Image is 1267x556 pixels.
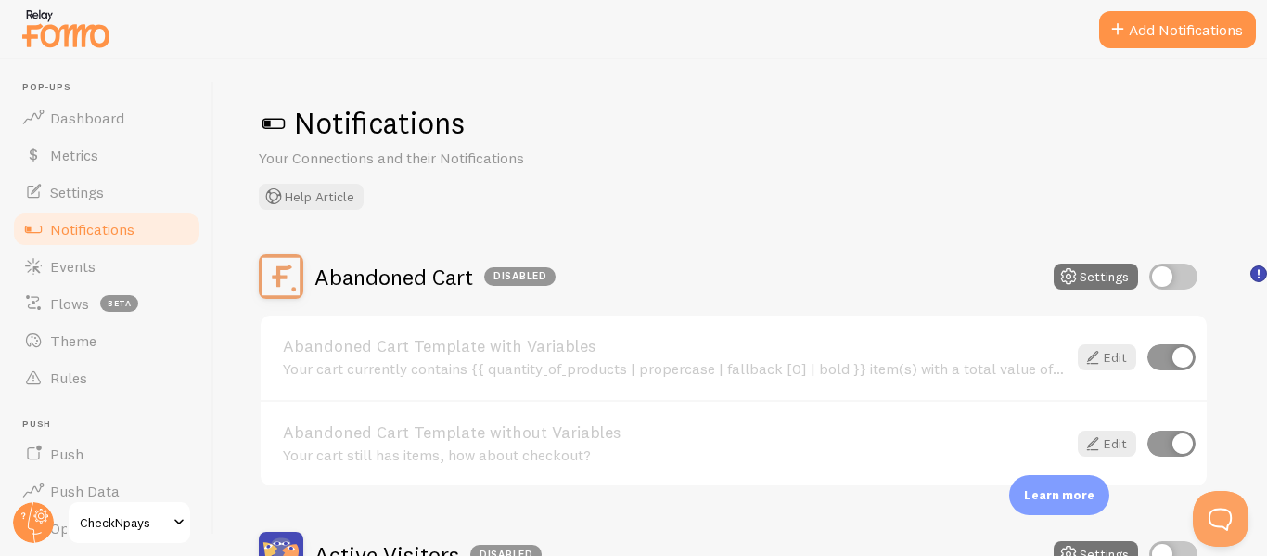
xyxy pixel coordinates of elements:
[11,472,202,510] a: Push Data
[314,263,556,291] h2: Abandoned Cart
[11,435,202,472] a: Push
[1250,265,1267,282] svg: <p>🛍️ For Shopify Users</p><p>To use the <strong>Abandoned Cart with Variables</strong> template,...
[259,254,303,299] img: Abandoned Cart
[11,359,202,396] a: Rules
[50,331,96,350] span: Theme
[50,257,96,276] span: Events
[11,322,202,359] a: Theme
[283,446,1067,463] div: Your cart still has items, how about checkout?
[11,99,202,136] a: Dashboard
[1009,475,1109,515] div: Learn more
[283,360,1067,377] div: Your cart currently contains {{ quantity_of_products | propercase | fallback [0] | bold }} item(s...
[11,211,202,248] a: Notifications
[283,338,1067,355] a: Abandoned Cart Template with Variables
[1024,486,1094,504] p: Learn more
[50,445,83,463] span: Push
[50,294,89,313] span: Flows
[100,295,138,312] span: beta
[1054,264,1138,290] button: Settings
[11,136,202,174] a: Metrics
[484,267,556,286] div: Disabled
[80,511,168,534] span: CheckNpays
[50,146,98,164] span: Metrics
[11,174,202,211] a: Settings
[50,482,120,500] span: Push Data
[259,104,1222,142] h1: Notifications
[1078,344,1136,370] a: Edit
[50,183,104,201] span: Settings
[50,369,87,387] span: Rules
[67,500,192,545] a: CheckNpays
[1193,491,1248,547] iframe: Help Scout Beacon - Open
[50,109,124,127] span: Dashboard
[11,285,202,322] a: Flows beta
[1078,431,1136,457] a: Edit
[22,419,202,431] span: Push
[19,5,112,52] img: fomo-relay-logo-orange.svg
[22,82,202,94] span: Pop-ups
[283,424,1067,441] a: Abandoned Cart Template without Variables
[11,248,202,285] a: Events
[50,220,134,239] span: Notifications
[259,184,364,210] button: Help Article
[259,148,704,169] p: Your Connections and their Notifications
